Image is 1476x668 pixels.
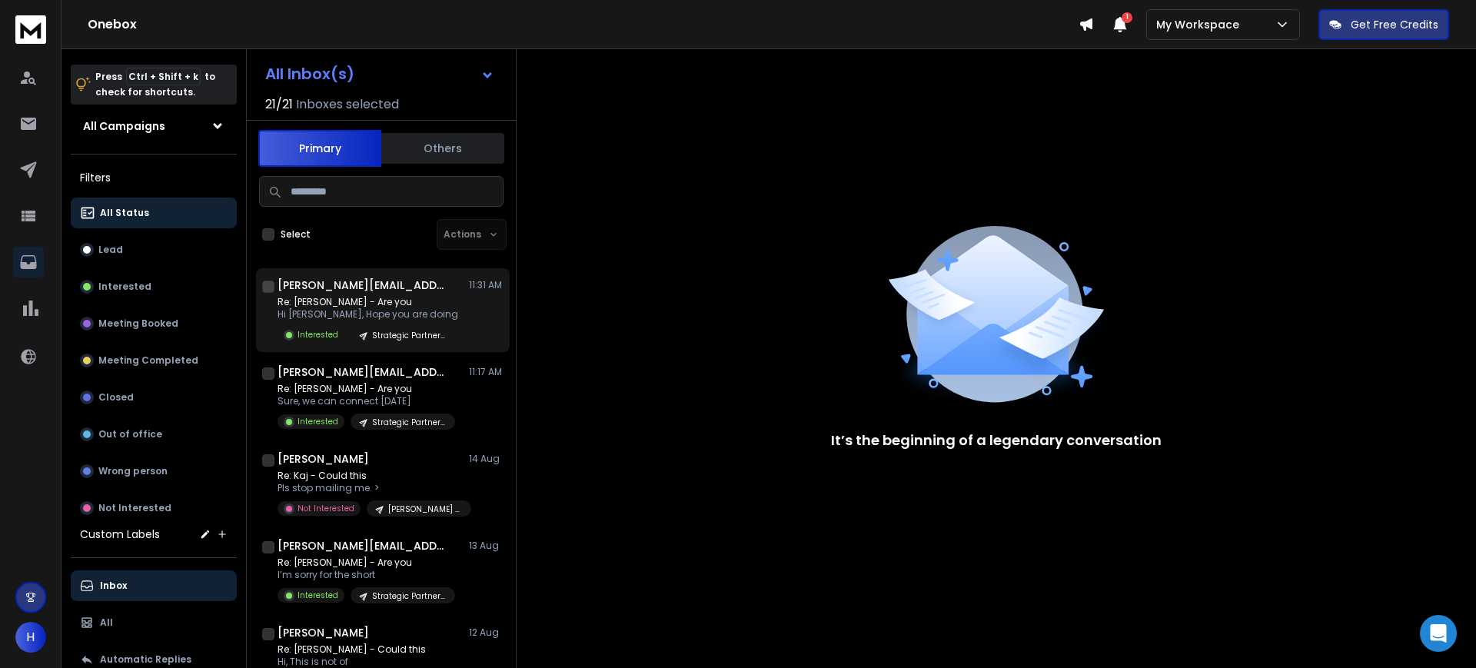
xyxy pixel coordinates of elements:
[278,625,369,640] h1: [PERSON_NAME]
[1156,17,1245,32] p: My Workspace
[98,317,178,330] p: Meeting Booked
[15,622,46,653] button: H
[98,391,134,404] p: Closed
[100,207,149,219] p: All Status
[1122,12,1132,23] span: 1
[253,58,507,89] button: All Inbox(s)
[100,580,127,592] p: Inbox
[100,653,191,666] p: Automatic Replies
[278,538,447,553] h1: [PERSON_NAME][EMAIL_ADDRESS][DOMAIN_NAME]
[80,527,160,542] h3: Custom Labels
[298,329,338,341] p: Interested
[831,430,1162,451] p: It’s the beginning of a legendary conversation
[278,656,462,668] p: Hi, This is not of
[1318,9,1449,40] button: Get Free Credits
[278,364,447,380] h1: [PERSON_NAME][EMAIL_ADDRESS][DOMAIN_NAME]
[98,244,123,256] p: Lead
[278,482,462,494] p: Pls stop mailing me. >
[381,131,504,165] button: Others
[98,281,151,293] p: Interested
[278,557,455,569] p: Re: [PERSON_NAME] - Are you
[469,453,504,465] p: 14 Aug
[1420,615,1457,652] div: Open Intercom Messenger
[469,626,504,639] p: 12 Aug
[278,395,455,407] p: Sure, we can connect [DATE]
[88,15,1079,34] h1: Onebox
[265,66,354,81] h1: All Inbox(s)
[98,354,198,367] p: Meeting Completed
[298,590,338,601] p: Interested
[258,130,381,167] button: Primary
[71,570,237,601] button: Inbox
[265,95,293,114] span: 21 / 21
[278,383,455,395] p: Re: [PERSON_NAME] - Are you
[281,228,311,241] label: Select
[71,456,237,487] button: Wrong person
[15,15,46,44] img: logo
[71,382,237,413] button: Closed
[71,345,237,376] button: Meeting Completed
[278,643,462,656] p: Re: [PERSON_NAME] - Could this
[71,308,237,339] button: Meeting Booked
[71,198,237,228] button: All Status
[126,68,201,85] span: Ctrl + Shift + k
[98,428,162,440] p: Out of office
[388,503,462,515] p: [PERSON_NAME] - 4up - Outreach
[71,419,237,450] button: Out of office
[71,167,237,188] h3: Filters
[469,540,504,552] p: 13 Aug
[83,118,165,134] h1: All Campaigns
[298,416,338,427] p: Interested
[278,451,369,467] h1: [PERSON_NAME]
[98,465,168,477] p: Wrong person
[372,590,446,602] p: Strategic Partnership - Allurecent
[372,330,446,341] p: Strategic Partnership - Allurecent
[71,234,237,265] button: Lead
[71,493,237,523] button: Not Interested
[95,69,215,100] p: Press to check for shortcuts.
[372,417,446,428] p: Strategic Partnership - Allurecent
[100,616,113,629] p: All
[278,278,447,293] h1: [PERSON_NAME][EMAIL_ADDRESS][PERSON_NAME][DOMAIN_NAME]
[278,569,455,581] p: I’m sorry for the short
[278,308,458,321] p: Hi [PERSON_NAME], Hope you are doing
[71,607,237,638] button: All
[296,95,399,114] h3: Inboxes selected
[278,470,462,482] p: Re: Kaj - Could this
[98,502,171,514] p: Not Interested
[1351,17,1438,32] p: Get Free Credits
[469,366,504,378] p: 11:17 AM
[278,296,458,308] p: Re: [PERSON_NAME] - Are you
[71,111,237,141] button: All Campaigns
[71,271,237,302] button: Interested
[298,503,354,514] p: Not Interested
[469,279,504,291] p: 11:31 AM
